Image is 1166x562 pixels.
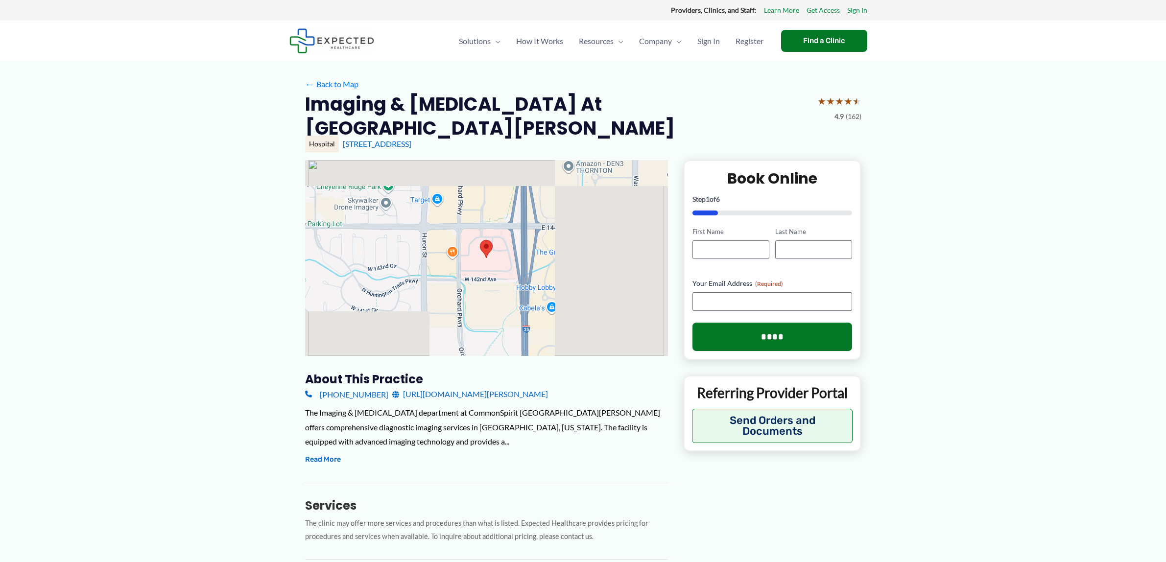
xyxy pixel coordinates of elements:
span: ★ [844,92,853,110]
img: Expected Healthcare Logo - side, dark font, small [289,28,374,53]
span: (Required) [755,280,783,287]
a: Sign In [690,24,728,58]
div: The Imaging & [MEDICAL_DATA] department at CommonSpirit [GEOGRAPHIC_DATA][PERSON_NAME] offers com... [305,405,668,449]
a: Sign In [847,4,867,17]
span: Solutions [459,24,491,58]
span: ★ [826,92,835,110]
span: Register [736,24,763,58]
span: (162) [846,110,861,123]
a: ←Back to Map [305,77,358,92]
a: [URL][DOMAIN_NAME][PERSON_NAME] [392,387,548,401]
label: Last Name [775,227,852,236]
a: [STREET_ADDRESS] [343,139,411,148]
p: Step of [692,196,853,203]
a: Find a Clinic [781,30,867,52]
span: ★ [835,92,844,110]
a: [PHONE_NUMBER] [305,387,388,401]
div: Hospital [305,136,339,152]
button: Send Orders and Documents [692,409,853,443]
h3: Services [305,498,668,513]
span: Menu Toggle [614,24,623,58]
span: ← [305,79,314,89]
span: 6 [716,195,720,203]
a: CompanyMenu Toggle [631,24,690,58]
span: Company [639,24,672,58]
nav: Primary Site Navigation [451,24,771,58]
a: ResourcesMenu Toggle [571,24,631,58]
a: Get Access [807,4,840,17]
h2: Book Online [692,169,853,188]
h3: About this practice [305,372,668,387]
span: Menu Toggle [672,24,682,58]
p: The clinic may offer more services and procedures than what is listed. Expected Healthcare provid... [305,517,668,543]
button: Read More [305,454,341,466]
p: Referring Provider Portal [692,384,853,401]
span: ★ [817,92,826,110]
span: 4.9 [834,110,844,123]
span: Sign In [697,24,720,58]
span: How It Works [516,24,563,58]
a: Learn More [764,4,799,17]
span: 1 [706,195,710,203]
span: Resources [579,24,614,58]
span: Menu Toggle [491,24,500,58]
span: ★ [853,92,861,110]
strong: Providers, Clinics, and Staff: [671,6,757,14]
label: First Name [692,227,769,236]
label: Your Email Address [692,279,853,288]
a: Register [728,24,771,58]
a: How It Works [508,24,571,58]
h2: Imaging & [MEDICAL_DATA] at [GEOGRAPHIC_DATA][PERSON_NAME] [305,92,809,140]
a: SolutionsMenu Toggle [451,24,508,58]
